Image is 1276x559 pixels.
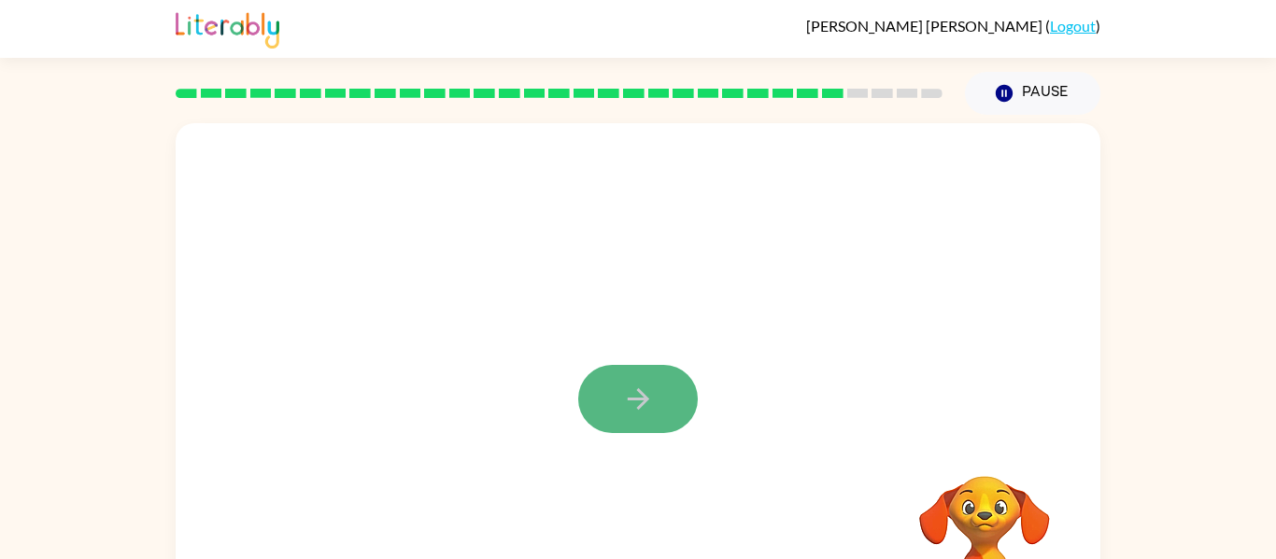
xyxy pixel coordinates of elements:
a: Logout [1050,17,1096,35]
span: [PERSON_NAME] [PERSON_NAME] [806,17,1045,35]
img: Literably [176,7,279,49]
div: ( ) [806,17,1100,35]
button: Pause [965,72,1100,115]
